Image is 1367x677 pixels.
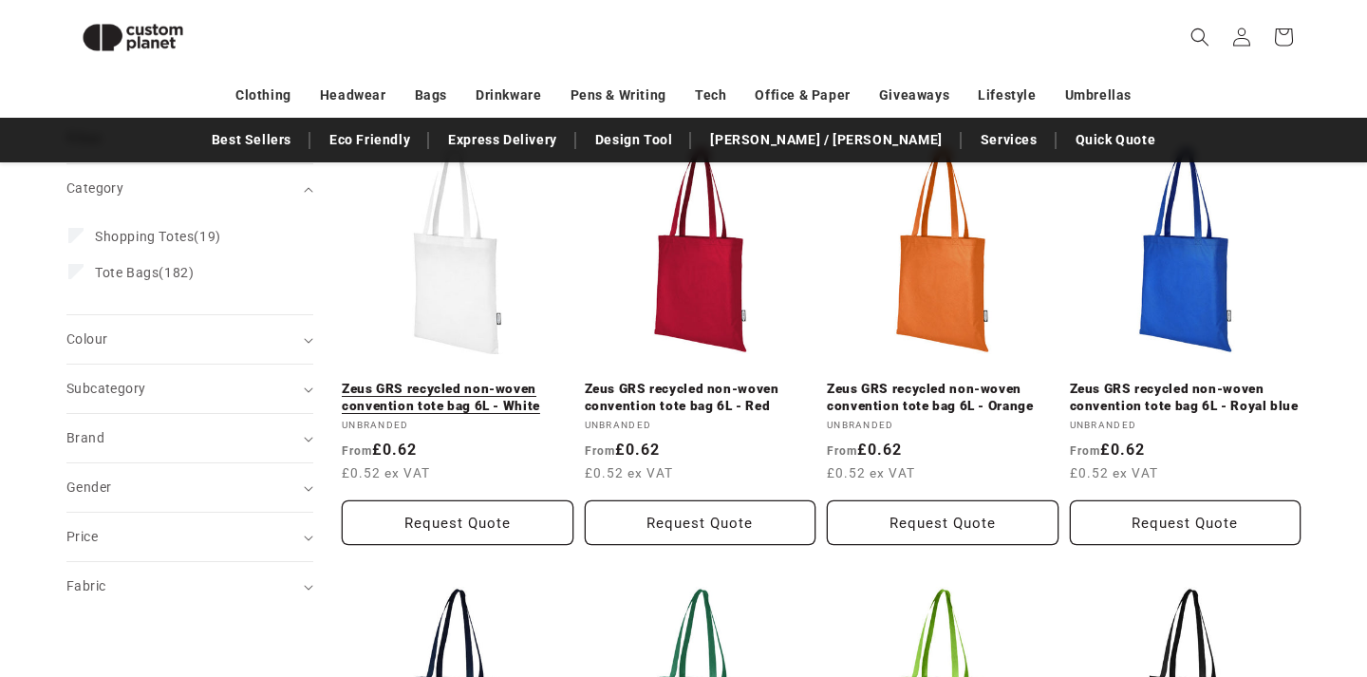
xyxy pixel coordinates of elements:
button: Request Quote [342,500,573,545]
a: Tech [695,79,726,112]
a: Zeus GRS recycled non-woven convention tote bag 6L - Orange [827,381,1058,414]
a: Zeus GRS recycled non-woven convention tote bag 6L - Red [585,381,816,414]
a: Zeus GRS recycled non-woven convention tote bag 6L - Royal blue [1070,381,1301,414]
span: Category [66,180,123,196]
a: Headwear [320,79,386,112]
a: Drinkware [476,79,541,112]
a: Pens & Writing [571,79,666,112]
a: Clothing [235,79,291,112]
a: Best Sellers [202,123,301,157]
span: Brand [66,430,104,445]
iframe: Chat Widget [1041,472,1367,677]
span: Colour [66,331,107,347]
span: Price [66,529,98,544]
summary: Price [66,513,313,561]
summary: Subcategory (0 selected) [66,365,313,413]
a: Giveaways [879,79,949,112]
button: Request Quote [585,500,816,545]
a: Design Tool [586,123,683,157]
a: Office & Paper [755,79,850,112]
a: Zeus GRS recycled non-woven convention tote bag 6L - White [342,381,573,414]
a: [PERSON_NAME] / [PERSON_NAME] [701,123,951,157]
a: Lifestyle [978,79,1036,112]
span: Subcategory [66,381,145,396]
span: Shopping Totes [95,229,194,244]
span: Tote Bags [95,265,159,280]
a: Quick Quote [1066,123,1166,157]
span: Gender [66,480,111,495]
summary: Colour (0 selected) [66,315,313,364]
a: Umbrellas [1065,79,1132,112]
summary: Fabric (0 selected) [66,562,313,611]
summary: Category (0 selected) [66,164,313,213]
a: Bags [415,79,447,112]
a: Services [971,123,1047,157]
span: (19) [95,228,221,245]
button: Request Quote [827,500,1058,545]
img: Custom Planet [66,8,199,67]
a: Express Delivery [439,123,567,157]
a: Eco Friendly [320,123,420,157]
summary: Search [1179,16,1221,58]
summary: Gender (0 selected) [66,463,313,512]
summary: Brand (0 selected) [66,414,313,462]
span: Fabric [66,578,105,593]
span: (182) [95,264,194,281]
